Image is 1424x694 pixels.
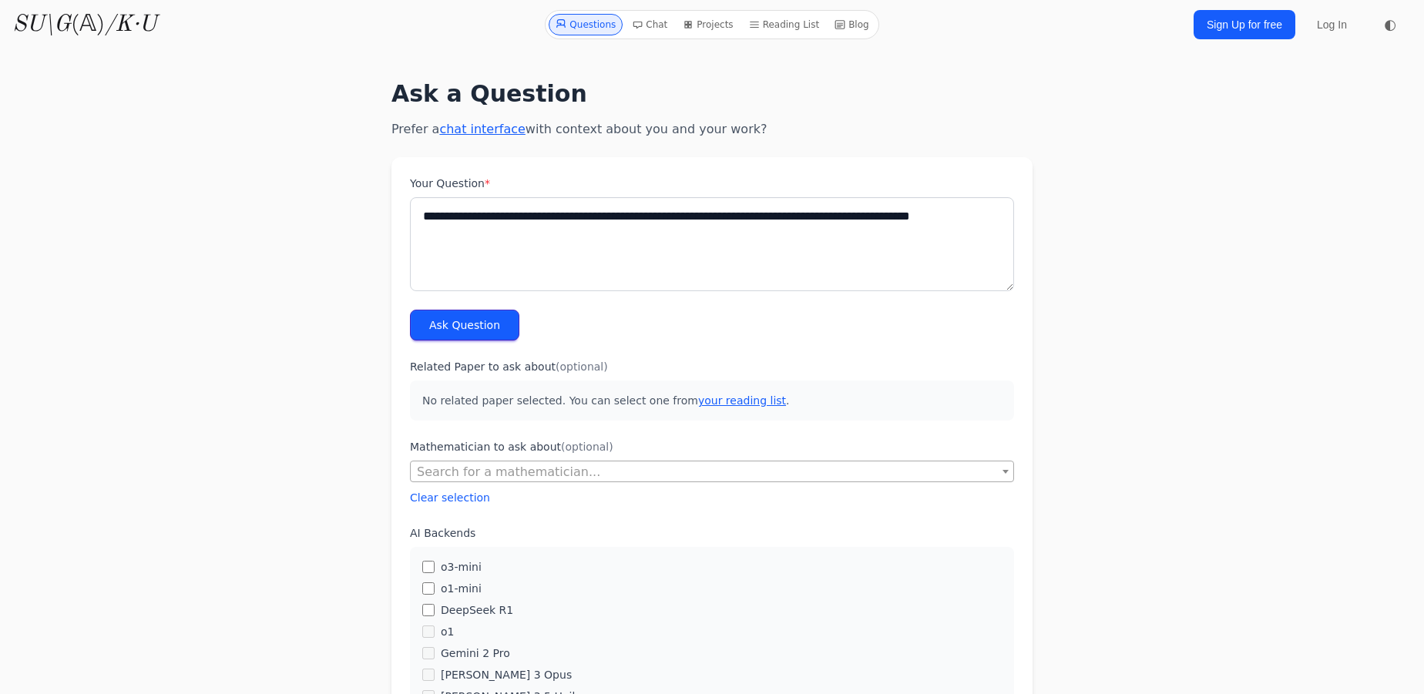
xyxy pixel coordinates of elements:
[743,14,826,35] a: Reading List
[417,464,600,479] span: Search for a mathematician...
[441,624,454,639] label: o1
[441,602,513,618] label: DeepSeek R1
[410,381,1014,421] p: No related paper selected. You can select one from .
[828,14,875,35] a: Blog
[410,461,1014,482] span: Search for a mathematician...
[410,525,1014,541] label: AI Backends
[410,176,1014,191] label: Your Question
[439,122,525,136] a: chat interface
[677,14,739,35] a: Projects
[556,360,608,373] span: (optional)
[391,80,1033,108] h1: Ask a Question
[698,394,786,407] a: your reading list
[626,14,673,35] a: Chat
[1384,18,1396,32] span: ◐
[410,439,1014,454] label: Mathematician to ask about
[549,14,623,35] a: Questions
[561,441,613,453] span: (optional)
[441,645,510,661] label: Gemini 2 Pro
[410,359,1014,374] label: Related Paper to ask about
[1194,10,1295,39] a: Sign Up for free
[411,461,1013,483] span: Search for a mathematician...
[105,13,156,36] i: /K·U
[12,11,156,39] a: SU\G(𝔸)/K·U
[410,310,519,340] button: Ask Question
[441,581,482,596] label: o1-mini
[1308,11,1356,39] a: Log In
[391,120,1033,139] p: Prefer a with context about you and your work?
[12,13,71,36] i: SU\G
[1375,9,1406,40] button: ◐
[410,490,490,505] button: Clear selection
[441,559,482,575] label: o3-mini
[441,667,572,682] label: [PERSON_NAME] 3 Opus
